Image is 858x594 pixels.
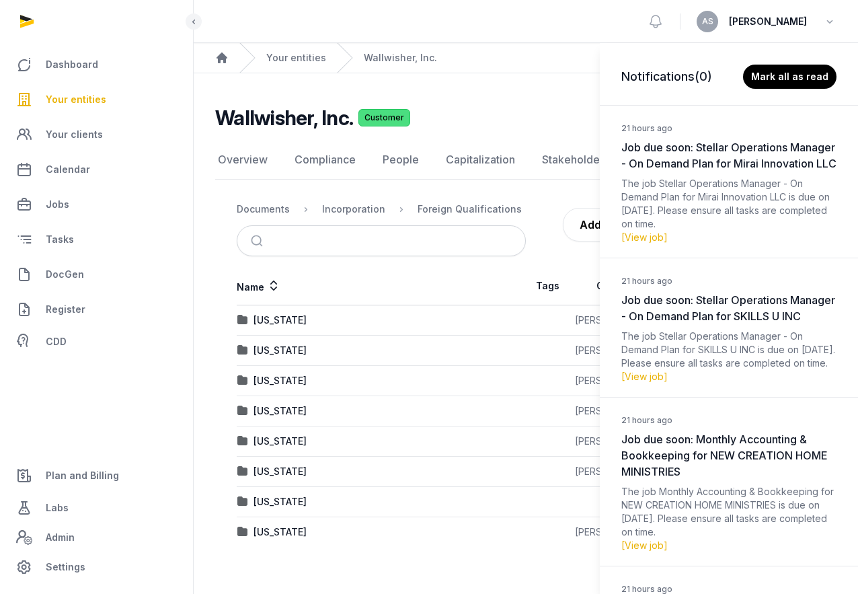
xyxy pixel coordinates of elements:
[621,276,672,287] small: 21 hours ago
[621,330,836,383] div: The job Stellar Operations Manager - On Demand Plan for SKILLS U INC is due on [DATE]. Please ens...
[621,371,668,382] a: [View job]
[695,69,712,83] span: (0)
[621,231,668,243] a: [View job]
[621,177,836,244] div: The job Stellar Operations Manager - On Demand Plan for Mirai Innovation LLC is due on [DATE]. Pl...
[621,141,836,170] span: Job due soon: Stellar Operations Manager - On Demand Plan for Mirai Innovation LLC
[621,415,672,426] small: 21 hours ago
[621,540,668,551] a: [View job]
[621,293,835,323] span: Job due soon: Stellar Operations Manager - On Demand Plan for SKILLS U INC
[621,123,672,134] small: 21 hours ago
[621,67,712,86] h3: Notifications
[621,433,827,478] span: Job due soon: Monthly Accounting & Bookkeeping for NEW CREATION HOME MINISTRIES
[621,485,836,552] div: The job Monthly Accounting & Bookkeeping for NEW CREATION HOME MINISTRIES is due on [DATE]. Pleas...
[743,65,836,89] button: Mark all as read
